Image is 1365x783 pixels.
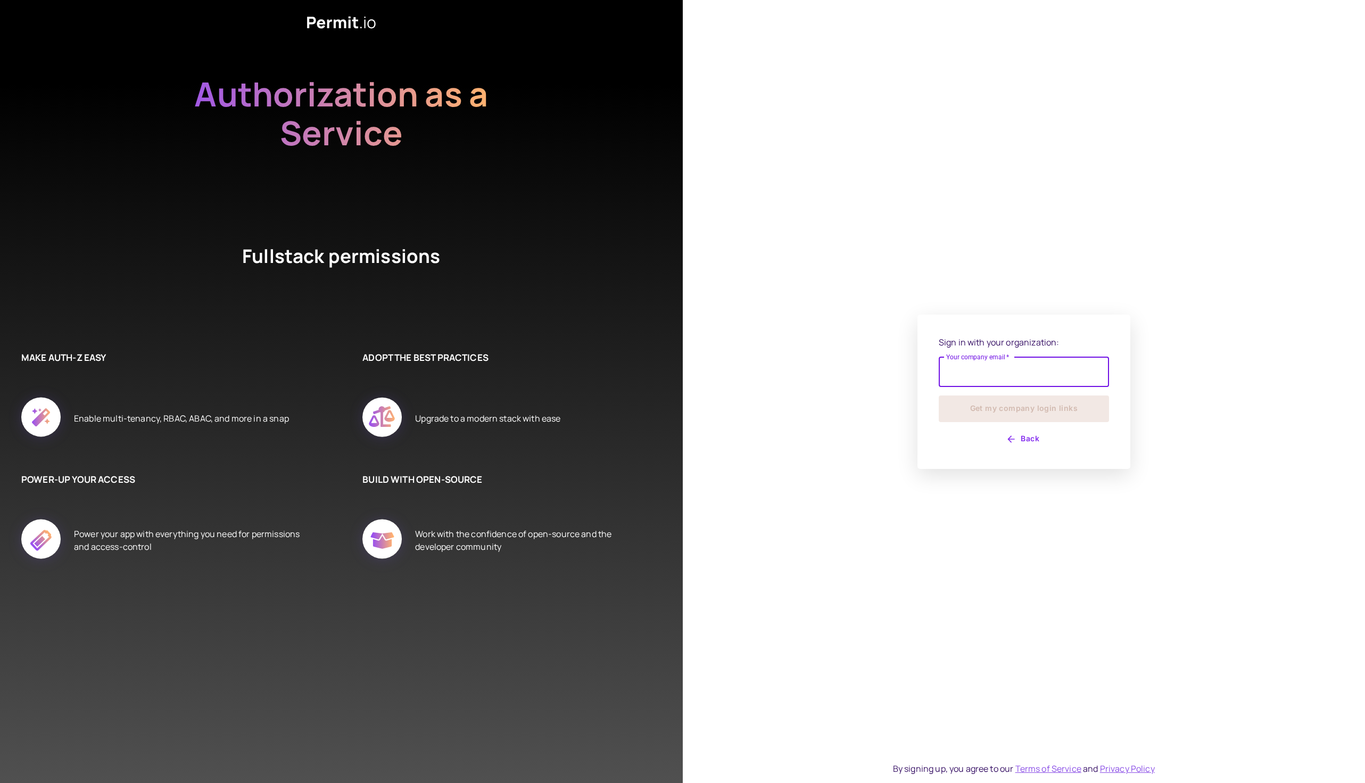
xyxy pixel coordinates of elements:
div: By signing up, you agree to our and [893,762,1155,775]
label: Your company email [946,352,1010,361]
div: Work with the confidence of open-source and the developer community [415,507,650,573]
p: Sign in with your organization: [939,336,1109,349]
a: Privacy Policy [1100,763,1155,774]
div: Enable multi-tenancy, RBAC, ABAC, and more in a snap [74,385,289,451]
div: Power your app with everything you need for permissions and access-control [74,507,309,573]
button: Back [939,431,1109,448]
h6: ADOPT THE BEST PRACTICES [362,351,650,365]
h4: Fullstack permissions [203,243,479,308]
a: Terms of Service [1015,763,1081,774]
button: Get my company login links [939,395,1109,422]
h6: MAKE AUTH-Z EASY [21,351,309,365]
div: Upgrade to a modern stack with ease [415,385,560,451]
h6: BUILD WITH OPEN-SOURCE [362,473,650,487]
h6: POWER-UP YOUR ACCESS [21,473,309,487]
h2: Authorization as a Service [160,75,522,191]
